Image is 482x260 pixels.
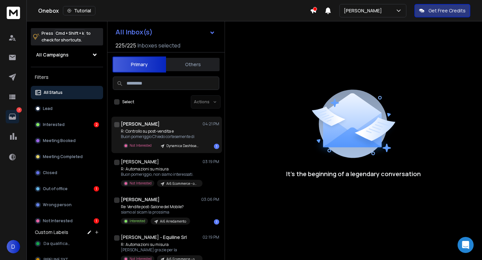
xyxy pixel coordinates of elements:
h3: Custom Labels [35,229,68,236]
p: siamo al sicam la prossima [121,210,190,215]
p: Buon pomeriggio Chiedo cortesemente di [121,134,201,139]
p: Get Free Credits [428,7,466,14]
p: Meeting Completed [43,154,83,159]
p: Wrong person [43,202,72,208]
p: 03:06 PM [201,197,219,202]
p: R: Automazioni su misura [121,242,201,247]
p: Ai6 Ecommerce - ottobre [166,181,198,186]
button: Primary [112,56,166,73]
p: Not Interested [130,143,152,148]
h3: Filters [31,73,103,82]
h1: [PERSON_NAME] [121,196,160,203]
div: Open Intercom Messenger [458,237,474,253]
div: 1 [94,186,99,191]
button: Closed [31,166,103,179]
p: [PERSON_NAME] grazie per la [121,247,201,253]
p: All Status [44,90,63,95]
h1: [PERSON_NAME] [121,121,160,127]
p: R: Automazioni su misura [121,166,201,172]
p: Interested [43,122,65,127]
p: Buon pomeriggio, non siamo interessati. [121,172,201,177]
p: Meeting Booked [43,138,76,143]
p: [PERSON_NAME] [344,7,385,14]
button: All Inbox(s) [110,25,221,39]
p: Closed [43,170,57,175]
p: Dynamica Dashboard Power BI - ottobre [166,143,198,148]
button: Not Interested1 [31,214,103,228]
span: Cmd + Shift + k [55,29,85,37]
button: Interested2 [31,118,103,131]
button: D [7,240,20,253]
div: 1 [94,218,99,224]
p: 7 [16,107,22,113]
h3: Inboxes selected [138,41,180,49]
span: Da qualificare [44,241,72,246]
p: Out of office [43,186,68,191]
button: All Campaigns [31,48,103,61]
p: 04:21 PM [203,121,219,127]
p: Ai6 Arredamento [160,219,186,224]
p: Interested [130,219,145,224]
p: Not Interested [130,181,152,186]
h1: All Inbox(s) [115,29,153,35]
button: Get Free Credits [414,4,470,17]
p: Press to check for shortcuts. [42,30,91,43]
p: Lead [43,106,53,111]
p: Re: Vendite post-Salone del Mobile? [121,204,190,210]
p: Not Interested [43,218,73,224]
button: Lead [31,102,103,115]
h1: [PERSON_NAME] [121,158,159,165]
a: 7 [6,110,19,123]
h1: [PERSON_NAME] - Equiline Srl [121,234,187,241]
button: Wrong person [31,198,103,212]
p: 03:19 PM [203,159,219,164]
label: Select [122,99,134,105]
p: R: Controllo su post-vendita e [121,129,201,134]
button: Others [166,57,220,72]
div: 1 [214,144,219,149]
button: All Status [31,86,103,99]
div: Onebox [38,6,310,15]
button: Da qualificare [31,237,103,250]
button: Out of office1 [31,182,103,196]
h1: All Campaigns [36,51,69,58]
button: Tutorial [63,6,95,15]
span: 225 / 225 [115,41,136,49]
p: It’s the beginning of a legendary conversation [286,169,421,178]
p: 02:19 PM [203,235,219,240]
div: 1 [214,219,219,225]
button: Meeting Completed [31,150,103,163]
button: Meeting Booked [31,134,103,147]
div: 2 [94,122,99,127]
